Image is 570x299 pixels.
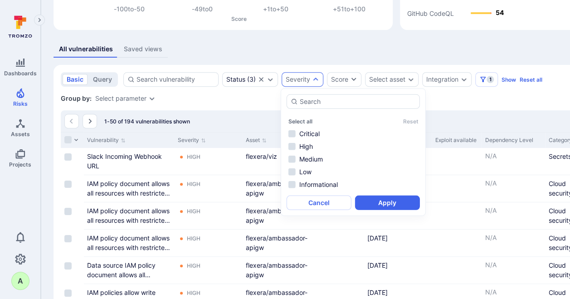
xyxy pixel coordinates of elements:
li: Low [287,167,420,177]
div: Integration [426,76,458,83]
button: Reset all [520,76,542,83]
i: Expand navigation menu [36,16,43,24]
button: Expand dropdown [148,95,156,102]
div: Cell for Asset [242,202,324,229]
div: Cell for Scanned date [364,257,432,284]
a: flexera/viz [246,152,277,160]
button: Sort by Vulnerability [87,137,126,144]
p: Score [93,15,385,22]
span: 1-50 of 194 vulnerabilities shown [104,118,190,125]
button: Score [327,72,361,87]
div: Cell for Exploit available [432,148,482,175]
button: basic [63,74,88,85]
span: Dashboards [4,70,37,77]
div: Cell for Scanned date [364,230,432,256]
button: Select parameter [95,95,146,102]
div: Cell for Vulnerability [83,202,174,229]
button: Sort by Severity [178,137,206,144]
div: Cell for Severity [174,175,242,202]
a: Slack Incoming Webhook URL [87,152,162,170]
span: Select row [64,208,72,215]
div: [DATE] [367,233,428,243]
input: Search vulnerability [136,75,214,84]
span: Select row [64,153,72,161]
div: +51 to +100 [312,5,386,14]
div: Cell for Asset [242,257,324,284]
a: IAM policy document allows all resources with restricted actions [87,234,170,261]
button: Apply [355,196,420,210]
div: Cell for Severity [174,257,242,284]
div: Score [331,75,348,84]
text: GitHub CodeQL [407,10,454,17]
div: Cell for Dependency Level [482,202,545,229]
div: Cell for Vulnerability [83,230,174,256]
button: Expand dropdown [407,76,414,83]
div: Cell for Severity [174,230,242,256]
div: Select asset [369,76,405,83]
button: Severity [286,76,310,83]
span: Select row [64,235,72,242]
button: Expand dropdown [312,76,319,83]
p: N/A [485,288,541,297]
div: Cell for Exploit available [432,230,482,256]
div: Cell for Dependency Level [482,148,545,175]
div: Cell for Dependency Level [482,257,545,284]
button: Clear selection [258,76,265,83]
input: Search [300,97,416,106]
li: High [287,141,420,152]
p: N/A [485,179,541,188]
div: +1 to +50 [239,5,312,14]
span: Assets [11,131,30,137]
div: Cell for Exploit available [432,202,482,229]
a: flexera/ambassador-apigw [246,180,307,197]
p: N/A [485,260,541,270]
span: Select all rows [64,136,72,143]
div: Dependency Level [485,136,541,144]
button: Expand navigation menu [34,15,45,25]
button: Select all [288,118,312,125]
div: Cell for selection [61,202,83,229]
div: Exploit available [435,136,478,144]
span: Group by: [61,94,92,103]
a: flexera/ambassador-apigw [246,207,307,224]
div: Status [226,76,245,83]
a: IAM policy document allows all resources with restricted actions [87,207,170,234]
button: Go to the next page [83,114,97,128]
span: Risks [13,100,28,107]
div: -100 to -50 [93,5,166,14]
div: High [187,181,200,188]
div: High [187,262,200,270]
text: 54 [496,9,504,16]
button: query [89,74,116,85]
div: Cell for selection [61,257,83,284]
li: Informational [287,179,420,190]
button: Filters [475,72,498,87]
a: Data source IAM policy document allows all resources with restricted actions [87,261,161,298]
button: Expand dropdown [460,76,468,83]
span: 1 [487,76,494,83]
button: Expand dropdown [267,76,274,83]
div: ( 3 ) [226,76,256,83]
button: Show [502,76,516,83]
p: N/A [485,206,541,215]
button: Status(3) [226,76,256,83]
div: Cell for Vulnerability [83,175,174,202]
p: N/A [485,152,541,161]
div: Cell for Severity [174,148,242,175]
div: High [187,208,200,215]
div: Cell for Exploit available [432,257,482,284]
a: flexera/ambassador-apigw [246,234,307,251]
div: Saved views [124,44,162,54]
span: Select row [64,262,72,270]
div: -49 to 0 [166,5,239,14]
div: Cell for Severity [174,202,242,229]
div: [DATE] [367,288,428,297]
div: Cell for Vulnerability [83,257,174,284]
div: Cell for Fix available [324,257,364,284]
div: High [187,289,200,297]
button: Reset [403,118,419,125]
div: andras.nemes@snowsoftware.com [11,272,29,290]
div: Cell for Asset [242,148,324,175]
